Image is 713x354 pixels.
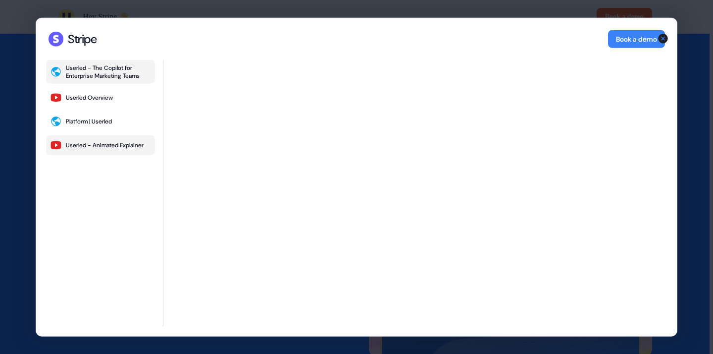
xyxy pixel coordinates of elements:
div: Stripe [68,32,97,47]
button: Userled - Animated Explainer [46,135,155,155]
div: Userled - The Copilot for Enterprise Marketing Teams [66,64,151,80]
button: Userled - The Copilot for Enterprise Marketing Teams [46,60,155,84]
div: Userled - Animated Explainer [66,141,144,149]
div: Userled Overview [66,94,113,102]
button: Userled Overview [46,88,155,108]
div: Platform | Userled [66,118,112,125]
button: Book a demo [608,30,665,48]
button: Platform | Userled [46,112,155,131]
